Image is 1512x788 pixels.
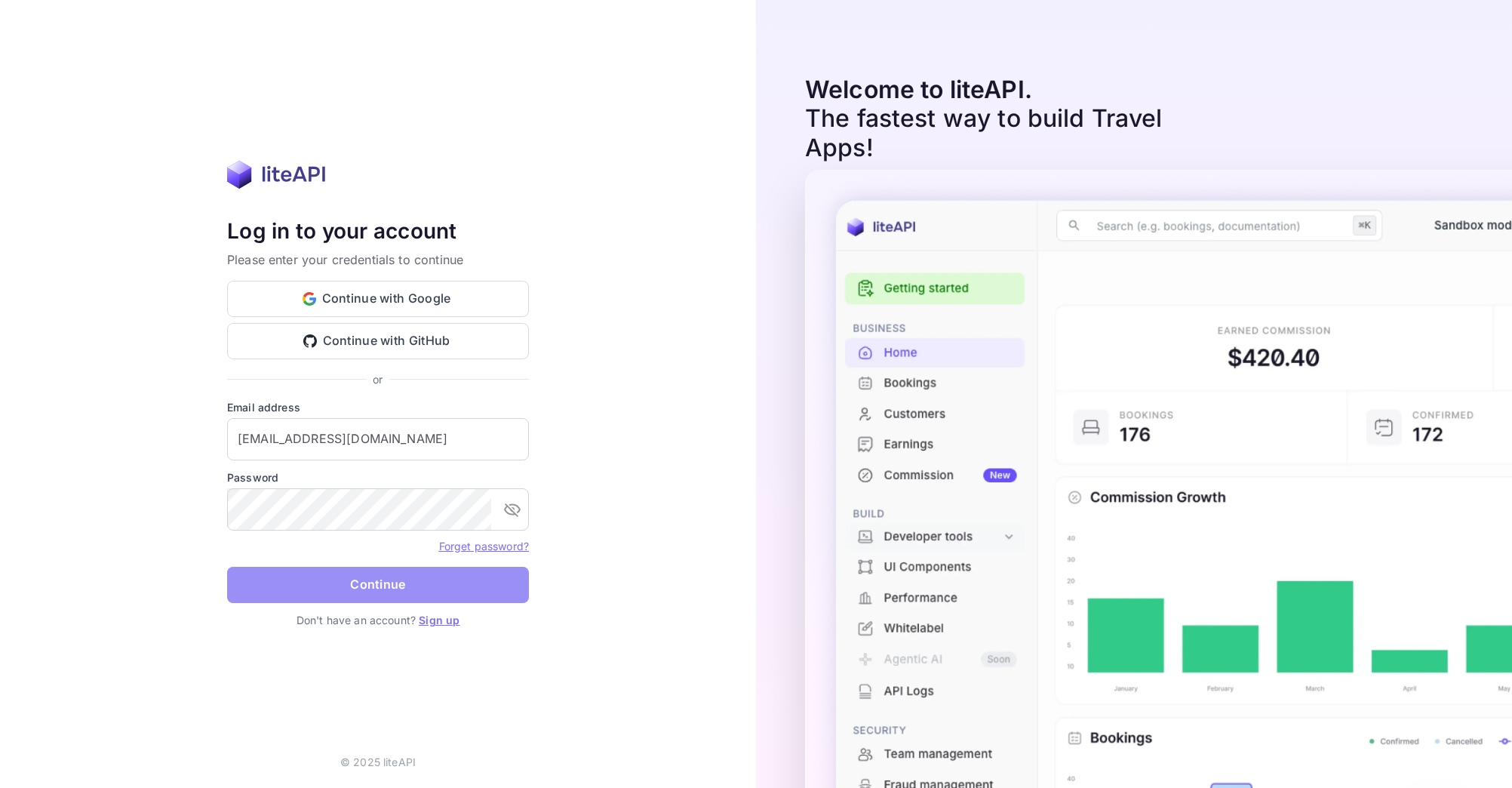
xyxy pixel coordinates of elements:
[227,612,529,628] p: Don't have an account?
[419,614,459,626] a: Sign up
[227,323,529,359] button: Continue with GitHub
[805,75,1220,104] p: Welcome to liteAPI.
[439,540,529,553] a: Forget password?
[805,104,1220,162] p: The fastest way to build Travel Apps!
[227,281,529,317] button: Continue with Google
[227,418,529,460] input: Enter your email address
[227,399,529,415] label: Email address
[497,494,527,525] button: toggle password visibility
[340,754,416,770] p: © 2025 liteAPI
[227,218,529,245] h4: Log in to your account
[227,160,333,189] img: liteapi
[227,251,529,269] p: Please enter your credentials to continue
[227,469,529,485] label: Password
[439,538,529,553] a: Forget password?
[373,371,383,387] p: or
[227,567,529,603] button: Continue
